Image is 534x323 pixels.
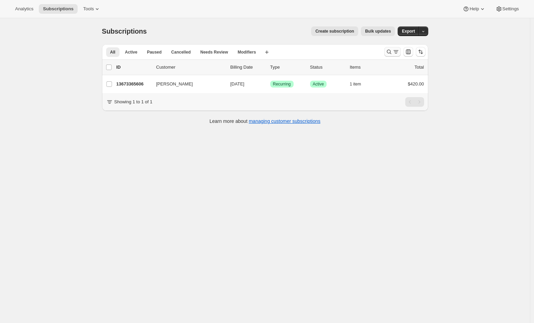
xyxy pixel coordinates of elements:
p: Showing 1 to 1 of 1 [114,99,152,105]
span: [DATE] [230,81,245,86]
p: 13673365606 [116,81,151,88]
span: Settings [502,6,519,12]
span: Paused [147,49,162,55]
span: All [110,49,115,55]
span: Cancelled [171,49,191,55]
span: Export [402,28,415,34]
p: Total [414,64,424,71]
a: managing customer subscriptions [249,118,320,124]
button: Help [458,4,490,14]
button: Tools [79,4,105,14]
div: IDCustomerBilling DateTypeStatusItemsTotal [116,64,424,71]
button: [PERSON_NAME] [152,79,221,90]
p: Customer [156,64,225,71]
button: Bulk updates [361,26,395,36]
span: Create subscription [315,28,354,34]
button: Sort the results [416,47,425,57]
span: Analytics [15,6,33,12]
span: Tools [83,6,94,12]
span: Active [125,49,137,55]
button: Create new view [261,47,272,57]
button: Export [398,26,419,36]
span: Bulk updates [365,28,391,34]
div: 13673365606[PERSON_NAME][DATE]SuccessRecurringSuccessActive1 item$420.00 [116,79,424,89]
p: Billing Date [230,64,265,71]
span: Modifiers [238,49,256,55]
nav: Pagination [405,97,424,107]
button: Analytics [11,4,37,14]
p: ID [116,64,151,71]
div: Items [350,64,384,71]
button: Subscriptions [39,4,78,14]
span: Subscriptions [102,27,147,35]
span: Needs Review [200,49,228,55]
div: Type [270,64,305,71]
span: [PERSON_NAME] [156,81,193,88]
span: 1 item [350,81,361,87]
span: $420.00 [408,81,424,86]
span: Recurring [273,81,291,87]
button: Create subscription [311,26,358,36]
button: Search and filter results [384,47,401,57]
button: 1 item [350,79,369,89]
button: Customize table column order and visibility [404,47,413,57]
span: Subscriptions [43,6,73,12]
button: Settings [491,4,523,14]
p: Learn more about [209,118,320,125]
span: Active [313,81,324,87]
p: Status [310,64,344,71]
span: Help [469,6,479,12]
